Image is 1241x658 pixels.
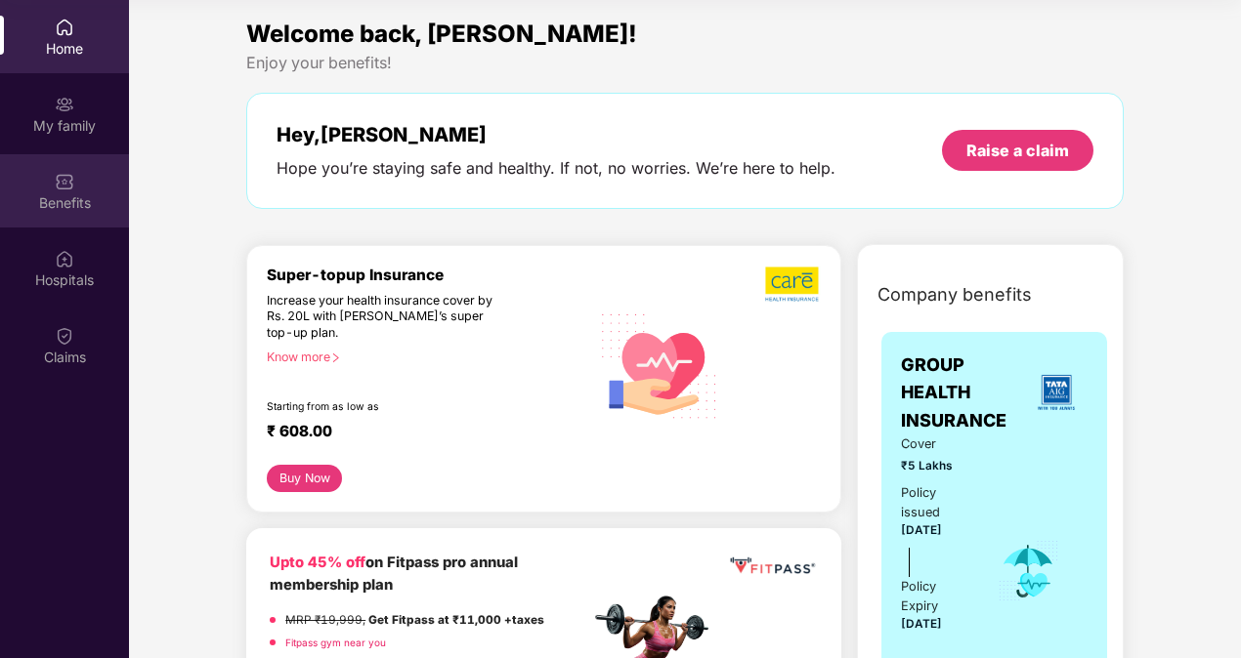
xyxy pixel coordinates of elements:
div: Hope you’re staying safe and healthy. If not, no worries. We’re here to help. [277,158,835,179]
div: Super-topup Insurance [267,266,590,284]
span: Company benefits [877,281,1032,308]
div: Starting from as low as [267,400,507,414]
span: Welcome back, [PERSON_NAME]! [246,20,637,48]
a: Fitpass gym near you [285,637,386,648]
div: ₹ 608.00 [267,422,571,445]
div: Policy issued [901,483,970,522]
span: [DATE] [901,617,942,631]
img: svg+xml;base64,PHN2ZyBpZD0iSG9zcGl0YWxzIiB4bWxucz0iaHR0cDovL3d3dy53My5vcmcvMjAwMC9zdmciIHdpZHRoPS... [55,249,74,268]
img: b5dec4f62d2307b9de63beb79f102df3.png [765,266,821,303]
span: right [330,352,341,363]
span: Cover [901,434,970,454]
div: Policy Expiry [901,577,970,616]
button: Buy Now [267,465,342,492]
span: ₹5 Lakhs [901,457,970,475]
img: svg+xml;base64,PHN2ZyBpZD0iQmVuZWZpdHMiIHhtbG5zPSJodHRwOi8vd3d3LnczLm9yZy8yMDAwL3N2ZyIgd2lkdGg9Ij... [55,172,74,191]
img: fppp.png [727,552,819,580]
div: Increase your health insurance cover by Rs. 20L with [PERSON_NAME]’s super top-up plan. [267,293,506,342]
img: icon [997,539,1060,603]
div: Hey, [PERSON_NAME] [277,123,835,146]
img: insurerLogo [1030,366,1083,419]
div: Enjoy your benefits! [246,53,1124,73]
img: svg+xml;base64,PHN2ZyB3aWR0aD0iMjAiIGhlaWdodD0iMjAiIHZpZXdCb3g9IjAgMCAyMCAyMCIgZmlsbD0ibm9uZSIgeG... [55,95,74,114]
b: Upto 45% off [270,554,365,571]
img: svg+xml;base64,PHN2ZyBpZD0iQ2xhaW0iIHhtbG5zPSJodHRwOi8vd3d3LnczLm9yZy8yMDAwL3N2ZyIgd2lkdGg9IjIwIi... [55,326,74,346]
div: Raise a claim [966,140,1069,161]
del: MRP ₹19,999, [285,613,365,627]
span: [DATE] [901,523,942,537]
strong: Get Fitpass at ₹11,000 +taxes [368,613,544,627]
img: svg+xml;base64,PHN2ZyB4bWxucz0iaHR0cDovL3d3dy53My5vcmcvMjAwMC9zdmciIHhtbG5zOnhsaW5rPSJodHRwOi8vd3... [590,295,729,435]
img: svg+xml;base64,PHN2ZyBpZD0iSG9tZSIgeG1sbnM9Imh0dHA6Ly93d3cudzMub3JnLzIwMDAvc3ZnIiB3aWR0aD0iMjAiIG... [55,18,74,37]
div: Know more [267,350,578,363]
span: GROUP HEALTH INSURANCE [901,351,1024,434]
b: on Fitpass pro annual membership plan [270,554,518,594]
